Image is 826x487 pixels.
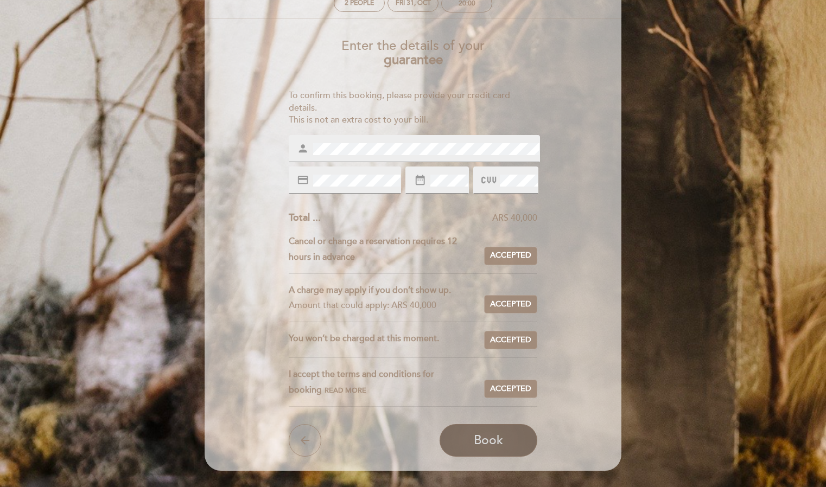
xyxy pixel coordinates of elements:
[289,298,476,313] div: Amount that could apply: ARS 40,000
[490,299,531,310] span: Accepted
[341,38,485,54] span: Enter the details of your
[297,143,309,155] i: person
[321,212,538,225] div: ARS 40,000
[289,367,485,398] div: I accept the terms and conditions for booking
[490,250,531,261] span: Accepted
[384,52,443,68] b: guarantee
[298,434,312,447] i: arrow_back
[484,380,537,398] button: Accepted
[325,386,366,395] span: Read more
[289,234,485,265] div: Cancel or change a reservation requires 12 hours in advance
[289,89,538,127] div: To confirm this booking, please provide your credit card details. This is not an extra cost to yo...
[289,283,476,298] div: A charge may apply if you don’t show up.
[484,331,537,349] button: Accepted
[474,433,503,448] span: Book
[289,424,321,457] button: arrow_back
[484,295,537,313] button: Accepted
[490,335,531,346] span: Accepted
[440,424,537,457] button: Book
[289,212,321,223] span: Total ...
[289,331,485,349] div: You won’t be charged at this moment.
[297,174,309,186] i: credit_card
[490,383,531,395] span: Accepted
[414,174,426,186] i: date_range
[484,247,537,265] button: Accepted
